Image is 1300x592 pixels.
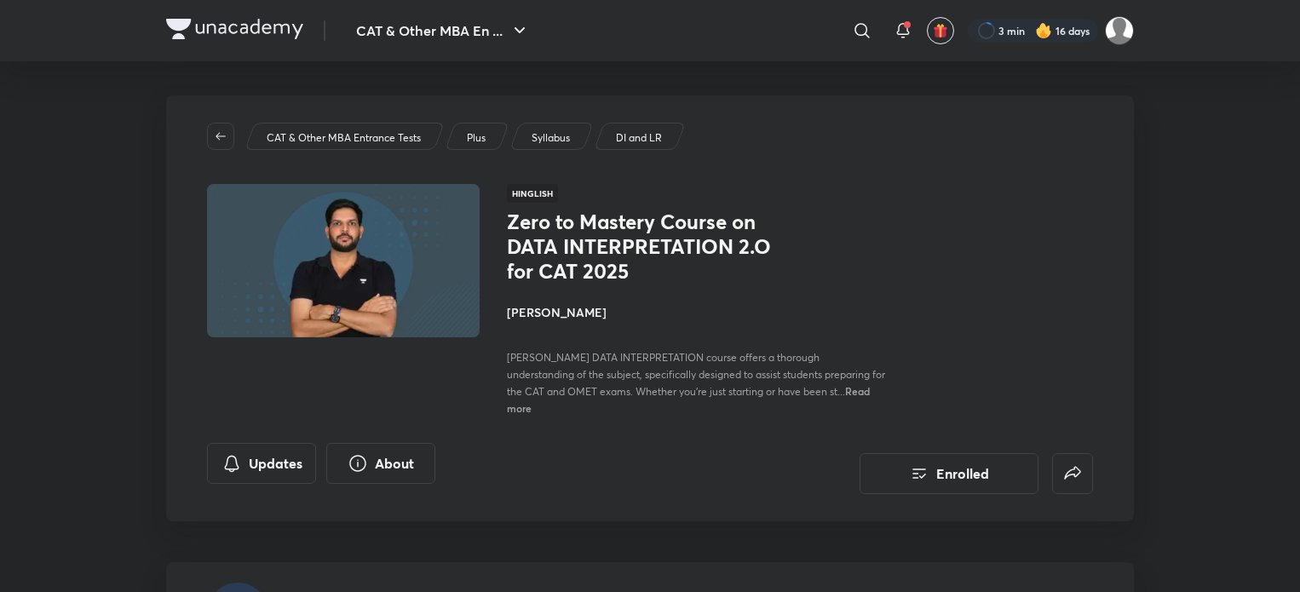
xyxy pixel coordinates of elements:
p: CAT & Other MBA Entrance Tests [267,130,421,146]
a: Company Logo [166,19,303,43]
button: false [1052,453,1093,494]
img: streak [1035,22,1052,39]
a: CAT & Other MBA Entrance Tests [264,130,424,146]
a: Plus [464,130,489,146]
img: Aparna Dubey [1105,16,1134,45]
p: Plus [467,130,486,146]
img: avatar [933,23,948,38]
a: DI and LR [613,130,665,146]
h4: [PERSON_NAME] [507,303,889,321]
button: Enrolled [860,453,1038,494]
p: Syllabus [532,130,570,146]
button: CAT & Other MBA En ... [346,14,540,48]
h1: Zero to Mastery Course on DATA INTERPRETATION 2.O for CAT 2025 [507,210,785,283]
a: Syllabus [529,130,573,146]
span: [PERSON_NAME] DATA INTERPRETATION course offers a thorough understanding of the subject, specific... [507,351,885,398]
span: Hinglish [507,184,558,203]
img: Thumbnail [204,182,482,339]
button: avatar [927,17,954,44]
img: Company Logo [166,19,303,39]
button: Updates [207,443,316,484]
button: About [326,443,435,484]
p: DI and LR [616,130,662,146]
